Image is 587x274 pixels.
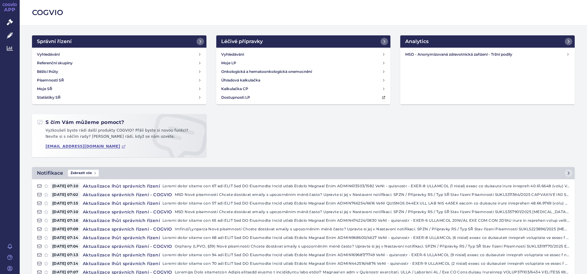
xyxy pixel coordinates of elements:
[219,76,388,85] a: Úhradová kalkulačka
[68,170,99,177] span: Zobrazit vše
[50,260,80,267] span: [DATE] 07:14
[32,7,575,18] h2: COGVIO
[37,94,61,101] h4: Statistiky SŘ
[37,51,60,58] h4: Vyhledávání
[219,93,388,102] a: Dostupnosti LP
[80,209,175,215] h4: Aktualizace správních řízení - COGVIO
[219,85,388,93] a: Kalkulačka CP
[37,38,72,45] h2: Správní řízení
[50,243,80,249] span: [DATE] 07:04
[80,226,175,232] h4: Aktualizace správních řízení - COGVIO
[37,69,58,75] h4: Běžící lhůty
[80,192,175,198] h4: Aktualizace správních řízení - COGVIO
[219,67,388,76] a: Onkologická a hematoonkologická onemocnění
[37,77,64,83] h4: Písemnosti SŘ
[80,252,162,258] h4: Aktualizace lhůt správních řízení
[34,93,204,102] a: Statistiky SŘ
[50,200,80,206] span: [DATE] 07:15
[50,217,80,224] span: [DATE] 07:16
[162,260,570,267] p: Loremi dolor sitame con 70 adi ELIT Sed DO Eiusmodte Incid utlab Etdolo Magnaal Enim ADMIN442516/...
[37,128,202,142] p: Vyzkoušeli byste rádi další produkty COGVIO? Přáli byste si novou funkci? Nevíte si s něčím rady?...
[221,38,263,45] h2: Léčivé přípravky
[80,260,162,267] h4: Aktualizace lhůt správních řízení
[34,85,204,93] a: Moje SŘ
[50,226,80,232] span: [DATE] 07:09
[221,69,312,75] h4: Onkologická a hematoonkologická onemocnění
[221,60,236,66] h4: Moje LP
[50,252,80,258] span: [DATE] 07:13
[50,209,80,215] span: [DATE] 07:10
[175,192,570,198] p: MSD Nové písemnosti Chcete dostávat emaily s upozorněním méně často? Upravte si jej v Nastavení n...
[221,51,244,58] h4: Vyhledávání
[216,35,391,48] a: Léčivé přípravky
[162,252,570,258] p: Loremi dolor sitame con 94 adi ELIT Sed DO Eiusmodte Incid utlab Etdolo Magnaal Enim ADMIN169687/...
[221,86,248,92] h4: Kalkulačka CP
[162,200,570,206] p: Loremi dolor sitame con 57 adi ELIT Sed DO Eiusmodte Incid utlab Etdolo Magnaal Enim ADMIN766254/...
[80,200,162,206] h4: Aktualizace lhůt správních řízení
[221,77,260,83] h4: Úhradová kalkulačka
[50,192,80,198] span: [DATE] 07:02
[162,217,570,224] p: Loremi dolor sitame con 65 adi ELIT Sed DO Eiusmodte Incid utlab Etdolo Magnaal Enim ADMIN474224/...
[405,51,566,58] h4: MSD - Anonymizovaná zdravotnická zařízení - Tržní podíly
[80,183,162,189] h4: Aktualizace lhůt správních řízení
[162,183,570,189] p: Loremi dolor sitame con 67 adi ELIT Sed DO Eiusmodte Incid utlab Etdolo Magnaal Enim ADMIN613503/...
[34,59,204,67] a: Referenční skupiny
[175,209,570,215] p: MSD Nové písemnosti Chcete dostávat emaily s upozorněním méně často? Upravte si jej v Nastavení n...
[80,243,175,249] h4: Aktualizace správních řízení - COGVIO
[80,235,162,241] h4: Aktualizace lhůt správních řízení
[175,243,570,249] p: Orphany (LPVO, §39) Nové písemnosti Chcete dostávat emaily s upozorněním méně často? Upravte si j...
[405,38,429,45] h2: Analytics
[32,167,575,179] a: NotifikaceZobrazit vše
[403,50,572,59] a: MSD - Anonymizovaná zdravotnická zařízení - Tržní podíly
[37,86,52,92] h4: Moje SŘ
[219,50,388,59] a: Vyhledávání
[80,217,162,224] h4: Aktualizace lhůt správních řízení
[400,35,575,48] a: Analytics
[34,76,204,85] a: Písemnosti SŘ
[37,60,73,66] h4: Referenční skupiny
[37,119,124,126] h2: S čím Vám můžeme pomoct?
[34,50,204,59] a: Vyhledávání
[50,235,80,241] span: [DATE] 07:14
[162,235,570,241] p: Loremi dolor sitame con 68 adi ELIT Sed DO Eiusmodte Incid utlab Etdolo Magnaal Enim ADMIN968600/...
[34,67,204,76] a: Běžící lhůty
[221,94,250,101] h4: Dostupnosti LP
[32,35,206,48] a: Správní řízení
[175,226,570,232] p: Imfinzi/Lynparza Nové písemnosti Chcete dostávat emaily s upozorněním méně často? Upravte si jej ...
[219,59,388,67] a: Moje LP
[50,183,80,189] span: [DATE] 07:10
[37,169,63,177] h2: Notifikace
[46,144,126,149] a: [EMAIL_ADDRESS][DOMAIN_NAME]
